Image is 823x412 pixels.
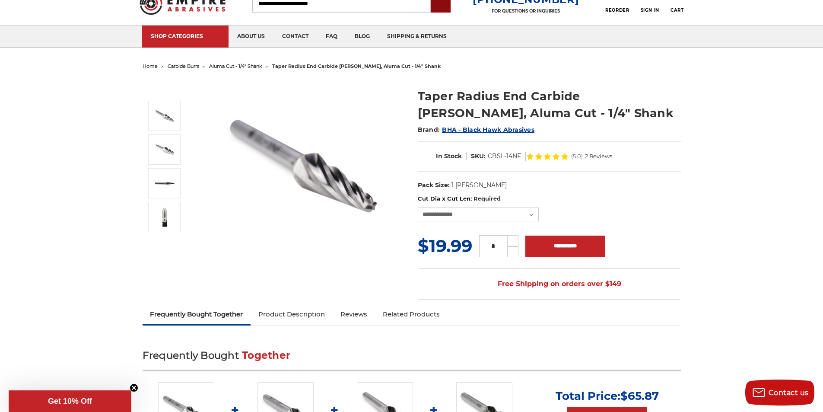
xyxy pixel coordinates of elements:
p: Total Price: [556,389,659,403]
a: carbide burrs [168,63,199,69]
img: SL-3NF taper radius shape carbide burr 1/4" shank [154,105,175,127]
p: FOR QUESTIONS OR INQUIRIES [473,8,579,14]
div: Get 10% OffClose teaser [9,390,131,412]
span: Reorder [605,7,629,13]
button: Contact us [745,380,814,406]
button: Previous [155,82,175,101]
a: contact [273,26,317,48]
h1: Taper Radius End Carbide [PERSON_NAME], Aluma Cut - 1/4" Shank [418,88,681,121]
span: taper radius end carbide [PERSON_NAME], aluma cut - 1/4" shank [272,63,441,69]
a: home [143,63,158,69]
span: Free Shipping on orders over $149 [477,275,621,293]
button: Next [155,234,175,252]
span: Frequently Bought [143,349,239,361]
span: Cart [670,7,683,13]
a: about us [229,26,273,48]
span: Together [242,349,290,361]
a: BHA - Black Hawk Abrasives [442,126,534,134]
span: Brand: [418,126,440,134]
a: shipping & returns [378,26,455,48]
dt: SKU: [471,152,486,161]
small: Required [473,195,501,202]
img: 1/4" taper radius aluma cut carbide bur [154,206,175,228]
span: In Stock [436,152,462,160]
span: Sign In [641,7,659,13]
span: Get 10% Off [48,397,92,406]
span: $19.99 [418,235,472,256]
a: Reviews [333,305,375,324]
span: $65.87 [620,389,659,403]
span: Contact us [769,389,809,397]
span: (5.0) [571,153,583,159]
dt: Pack Size: [418,181,450,190]
label: Cut Dia x Cut Len: [418,195,681,203]
img: SL-3NF taper radius shape carbide burr 1/4" shank [216,79,389,252]
img: taper radius aluma cut carbide burr - 1/4 inch shank [154,172,175,194]
a: aluma cut - 1/4" shank [209,63,262,69]
a: blog [346,26,378,48]
a: Product Description [251,305,333,324]
img: SL-5NF taper radius shape carbide burr 1/4" shank [154,139,175,160]
span: 2 Reviews [585,153,612,159]
div: SHOP CATEGORIES [151,33,220,39]
dd: CBSL-14NF [488,152,521,161]
a: Frequently Bought Together [143,305,251,324]
dd: 1 [PERSON_NAME] [451,181,507,190]
a: faq [317,26,346,48]
button: Close teaser [130,383,138,392]
a: Related Products [375,305,448,324]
